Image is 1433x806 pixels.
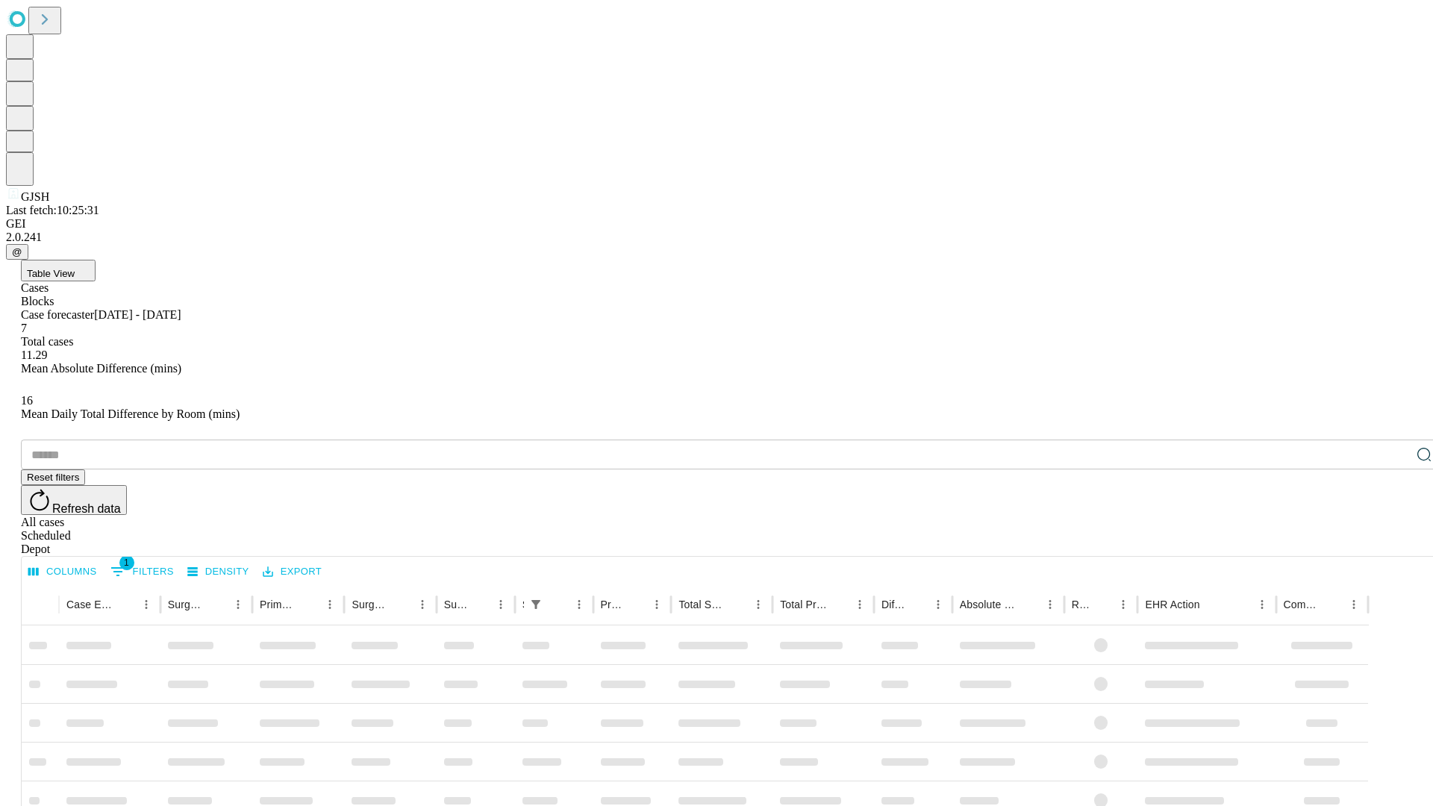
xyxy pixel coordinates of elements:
span: Mean Absolute Difference (mins) [21,362,181,375]
div: Total Scheduled Duration [678,599,725,610]
button: Menu [319,594,340,615]
button: Sort [391,594,412,615]
button: Table View [21,260,96,281]
button: Menu [569,594,590,615]
button: Menu [490,594,511,615]
button: Export [259,560,325,584]
button: Menu [228,594,249,615]
div: EHR Action [1145,599,1199,610]
button: Sort [1019,594,1040,615]
div: Case Epic Id [66,599,113,610]
div: Comments [1284,599,1321,610]
button: Show filters [107,560,178,584]
button: Menu [1252,594,1273,615]
span: @ [12,246,22,257]
button: Menu [748,594,769,615]
div: 1 active filter [525,594,546,615]
button: Refresh data [21,485,127,515]
div: Scheduled In Room Duration [522,599,524,610]
span: Mean Daily Total Difference by Room (mins) [21,407,240,420]
button: Menu [1040,594,1061,615]
button: Sort [907,594,928,615]
span: 7 [21,322,27,334]
div: Predicted In Room Duration [601,599,625,610]
button: @ [6,244,28,260]
button: Sort [548,594,569,615]
div: Surgery Date [444,599,468,610]
span: Last fetch: 10:25:31 [6,204,99,216]
button: Menu [1113,594,1134,615]
div: Resolved in EHR [1072,599,1091,610]
div: 2.0.241 [6,231,1427,244]
button: Menu [412,594,433,615]
div: Surgery Name [352,599,389,610]
div: Total Predicted Duration [780,599,827,610]
button: Sort [828,594,849,615]
button: Sort [625,594,646,615]
span: 16 [21,394,33,407]
div: Primary Service [260,599,297,610]
button: Sort [469,594,490,615]
span: Refresh data [52,502,121,515]
button: Sort [727,594,748,615]
div: Surgeon Name [168,599,205,610]
span: [DATE] - [DATE] [94,308,181,321]
button: Sort [1202,594,1223,615]
button: Sort [1323,594,1343,615]
button: Show filters [525,594,546,615]
span: Table View [27,268,75,279]
div: GEI [6,217,1427,231]
button: Sort [1092,594,1113,615]
span: 1 [119,555,134,570]
span: Case forecaster [21,308,94,321]
span: Reset filters [27,472,79,483]
button: Sort [299,594,319,615]
span: Total cases [21,335,73,348]
button: Menu [136,594,157,615]
button: Reset filters [21,469,85,485]
button: Sort [115,594,136,615]
button: Density [184,560,253,584]
span: GJSH [21,190,49,203]
span: 11.29 [21,349,47,361]
div: Absolute Difference [960,599,1017,610]
button: Menu [1343,594,1364,615]
button: Select columns [25,560,101,584]
button: Menu [928,594,949,615]
div: Difference [881,599,905,610]
button: Sort [207,594,228,615]
button: Menu [849,594,870,615]
button: Menu [646,594,667,615]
